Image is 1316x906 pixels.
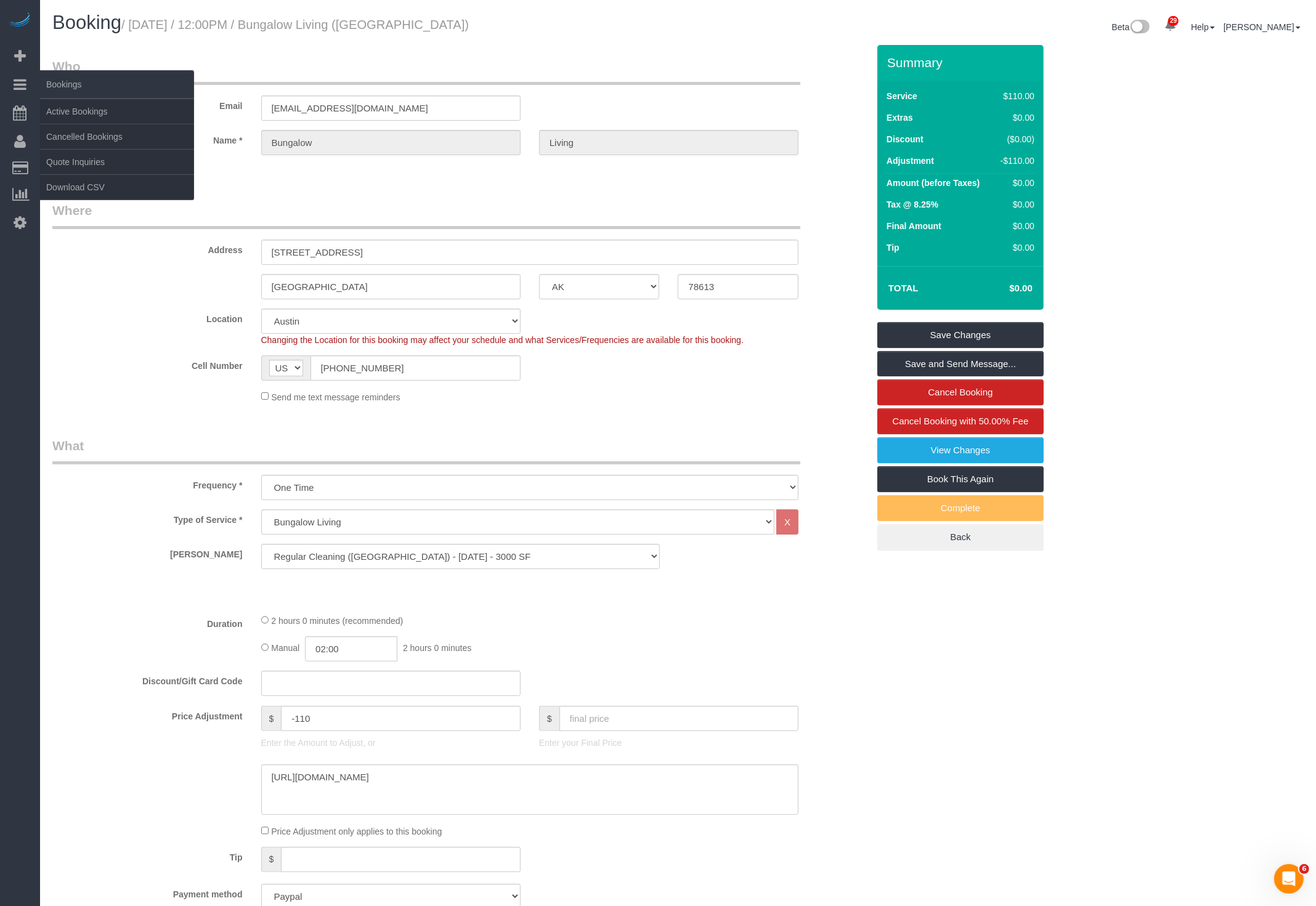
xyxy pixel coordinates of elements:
[893,416,1029,426] span: Cancel Booking with 50.00% Fee
[996,90,1034,102] div: $110.00
[121,18,469,31] small: / [DATE] / 12:00PM / Bungalow Living ([GEOGRAPHIC_DATA])
[887,133,924,145] label: Discount
[271,827,442,836] span: Price Adjustment only applies to this booking
[43,355,252,372] label: Cell Number
[877,437,1044,463] a: View Changes
[43,309,252,325] label: Location
[52,437,800,464] legend: What
[40,99,194,200] ul: Bookings
[996,198,1034,211] div: $0.00
[43,544,252,560] label: [PERSON_NAME]
[887,90,917,102] label: Service
[40,124,194,149] a: Cancelled Bookings
[877,524,1044,550] a: Back
[887,198,938,211] label: Tax @ 8.25%
[996,133,1034,145] div: ($0.00)
[559,706,799,731] input: final price
[1158,12,1182,39] a: 29
[996,241,1034,254] div: $0.00
[678,274,798,299] input: Zip Code
[877,408,1044,434] a: Cancel Booking with 50.00% Fee
[877,351,1044,377] a: Save and Send Message...
[887,177,980,189] label: Amount (before Taxes)
[887,241,900,254] label: Tip
[887,55,1038,70] h3: Summary
[43,509,252,526] label: Type of Service *
[40,150,194,174] a: Quote Inquiries
[888,283,919,293] strong: Total
[271,392,400,402] span: Send me text message reminders
[261,95,521,121] input: Email
[43,847,252,864] label: Tip
[877,322,1044,348] a: Save Changes
[261,130,521,155] input: First Name
[261,274,521,299] input: City
[539,706,559,731] span: $
[43,671,252,687] label: Discount/Gift Card Code
[43,706,252,722] label: Price Adjustment
[887,111,913,124] label: Extras
[877,466,1044,492] a: Book This Again
[1191,22,1215,32] a: Help
[43,613,252,630] label: Duration
[311,355,521,381] input: Cell Number
[40,99,194,124] a: Active Bookings
[539,737,798,749] p: Enter your Final Price
[887,155,934,167] label: Adjustment
[43,240,252,256] label: Address
[996,111,1034,124] div: $0.00
[539,130,798,155] input: Last Name
[261,706,282,731] span: $
[261,335,744,345] span: Changing the Location for this booking may affect your schedule and what Services/Frequencies are...
[996,220,1034,232] div: $0.00
[887,220,941,232] label: Final Amount
[1299,864,1309,874] span: 6
[403,643,471,653] span: 2 hours 0 minutes
[261,847,282,872] span: $
[996,155,1034,167] div: -$110.00
[877,379,1044,405] a: Cancel Booking
[43,475,252,491] label: Frequency *
[52,57,800,85] legend: Who
[43,884,252,900] label: Payment method
[973,283,1033,294] h4: $0.00
[1168,16,1179,26] span: 29
[1274,864,1304,894] iframe: Intercom live chat
[7,12,32,30] img: Automaid Logo
[1129,20,1150,36] img: New interface
[261,737,521,749] p: Enter the Amount to Adjust, or
[52,201,800,229] legend: Where
[52,12,121,33] span: Booking
[40,175,194,200] a: Download CSV
[996,177,1034,189] div: $0.00
[271,616,403,626] span: 2 hours 0 minutes (recommended)
[271,643,299,653] span: Manual
[1224,22,1301,32] a: [PERSON_NAME]
[40,70,194,99] span: Bookings
[1112,22,1150,32] a: Beta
